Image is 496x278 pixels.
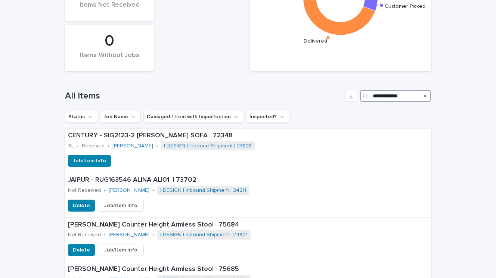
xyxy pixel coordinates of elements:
[156,143,158,149] p: •
[82,143,105,149] p: Received
[143,111,243,123] button: Damaged / Item with Imperfection
[78,51,141,67] div: Items Without Jobs
[160,232,248,238] a: I DESIGN | Inbound Shipment | 24801
[73,246,90,254] span: Delete
[104,246,137,254] span: Job/Item Info
[68,232,101,238] p: Not Received
[78,32,141,50] div: 0
[152,232,154,238] p: •
[385,3,429,9] text: Customer Picked…
[68,200,95,212] button: Delete
[109,187,149,194] a: [PERSON_NAME]
[104,187,106,194] p: •
[246,111,289,123] button: Inspected?
[65,173,431,218] a: JAIPUR - RUG163546 ALINA ALI01 | 73702Not Received•[PERSON_NAME] •I DESIGN | Inbound Shipment | 2...
[104,202,137,209] span: Job/Item Info
[100,111,140,123] button: Job Name
[65,91,342,101] h1: All Items
[109,232,149,238] a: [PERSON_NAME]
[68,221,423,229] p: [PERSON_NAME] Counter Height Armless Stool | 75684
[304,38,327,43] text: Delivered
[98,244,144,256] button: Job/Item Info
[112,143,153,149] a: [PERSON_NAME]
[164,143,252,149] a: I DESIGN | Inbound Shipment | 23828
[68,187,101,194] p: Not Received
[68,132,421,140] p: CENTURY - SIG2123-2 [PERSON_NAME] SOFA | 72348
[77,143,79,149] p: •
[160,187,246,194] a: I DESIGN | Inbound Shipment | 24211
[152,187,154,194] p: •
[68,244,95,256] button: Delete
[73,202,90,209] span: Delete
[78,1,141,17] div: Items Not Received
[68,176,379,184] p: JAIPUR - RUG163546 ALINA ALI01 | 73702
[360,90,431,102] input: Search
[68,265,423,274] p: [PERSON_NAME] Counter Height Armless Stool | 75685
[73,157,106,165] span: Job/Item Info
[65,218,431,262] a: [PERSON_NAME] Counter Height Armless Stool | 75684Not Received•[PERSON_NAME] •I DESIGN | Inbound ...
[104,232,106,238] p: •
[68,155,111,167] button: Job/Item Info
[98,200,144,212] button: Job/Item Info
[68,143,74,149] p: XL
[65,129,431,173] a: CENTURY - SIG2123-2 [PERSON_NAME] SOFA | 72348XL•Received•[PERSON_NAME] •I DESIGN | Inbound Shipm...
[108,143,109,149] p: •
[65,111,97,123] button: Status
